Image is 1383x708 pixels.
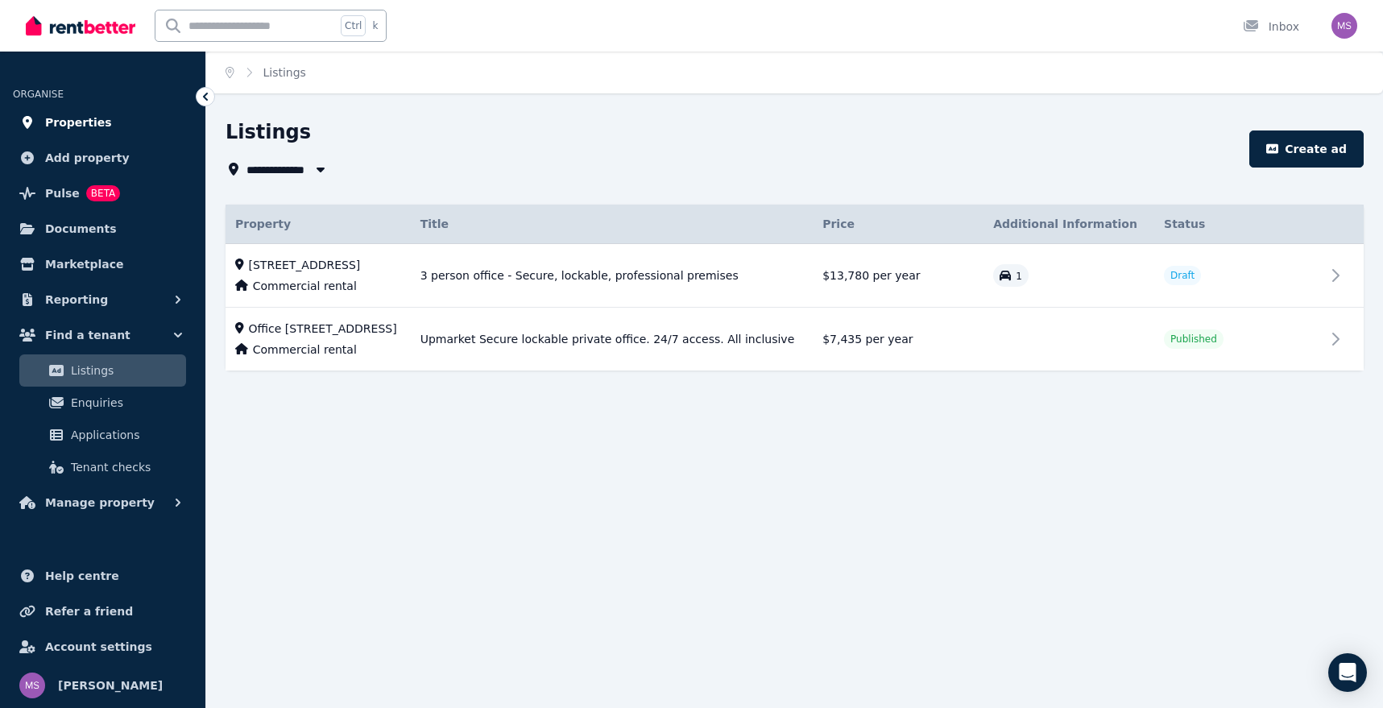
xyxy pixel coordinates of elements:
span: Listings [71,361,180,380]
span: Add property [45,148,130,168]
button: Find a tenant [13,319,193,351]
span: BETA [86,185,120,201]
span: Tenant checks [71,458,180,477]
span: Manage property [45,493,155,512]
span: Commercial rental [253,342,357,358]
span: Help centre [45,566,119,586]
button: Manage property [13,486,193,519]
tr: [STREET_ADDRESS]Commercial rental3 person office - Secure, lockable, professional premises$13,780... [226,244,1364,308]
span: ORGANISE [13,89,64,100]
span: Properties [45,113,112,132]
span: Account settings [45,637,152,656]
a: Properties [13,106,193,139]
span: [PERSON_NAME] [58,676,163,695]
span: Enquiries [71,393,180,412]
span: Title [420,216,449,232]
span: Find a tenant [45,325,130,345]
span: 1 [1016,271,1022,282]
th: Status [1154,205,1325,244]
span: Commercial rental [253,278,357,294]
span: Refer a friend [45,602,133,621]
td: $7,435 per year [813,308,983,371]
th: Price [813,205,983,244]
a: Account settings [13,631,193,663]
span: 3 person office - Secure, lockable, professional premises [420,267,739,284]
td: $13,780 per year [813,244,983,308]
span: Draft [1170,269,1195,282]
a: Listings [19,354,186,387]
a: Refer a friend [13,595,193,627]
a: Marketplace [13,248,193,280]
span: Pulse [45,184,80,203]
span: Published [1170,333,1217,346]
span: k [372,19,378,32]
a: Listings [263,66,306,79]
nav: Breadcrumb [206,52,325,93]
a: Documents [13,213,193,245]
button: Create ad [1249,130,1364,168]
tr: Office [STREET_ADDRESS]Commercial rentalUpmarket Secure lockable private office. 24/7 access. All... [226,308,1364,371]
th: Additional Information [983,205,1154,244]
span: Documents [45,219,117,238]
a: Tenant checks [19,451,186,483]
img: RentBetter [26,14,135,38]
span: [STREET_ADDRESS] [249,257,361,273]
a: Help centre [13,560,193,592]
div: Inbox [1243,19,1299,35]
a: Applications [19,419,186,451]
th: Property [226,205,411,244]
span: Ctrl [341,15,366,36]
div: Open Intercom Messenger [1328,653,1367,692]
span: Office [STREET_ADDRESS] [249,321,397,337]
button: Reporting [13,284,193,316]
span: Applications [71,425,180,445]
img: Mark Stariha [1331,13,1357,39]
a: PulseBETA [13,177,193,209]
span: Reporting [45,290,108,309]
a: Enquiries [19,387,186,419]
span: Upmarket Secure lockable private office. 24/7 access. All inclusive [420,331,795,347]
h1: Listings [226,119,311,145]
img: Mark Stariha [19,673,45,698]
span: Marketplace [45,255,123,274]
a: Add property [13,142,193,174]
